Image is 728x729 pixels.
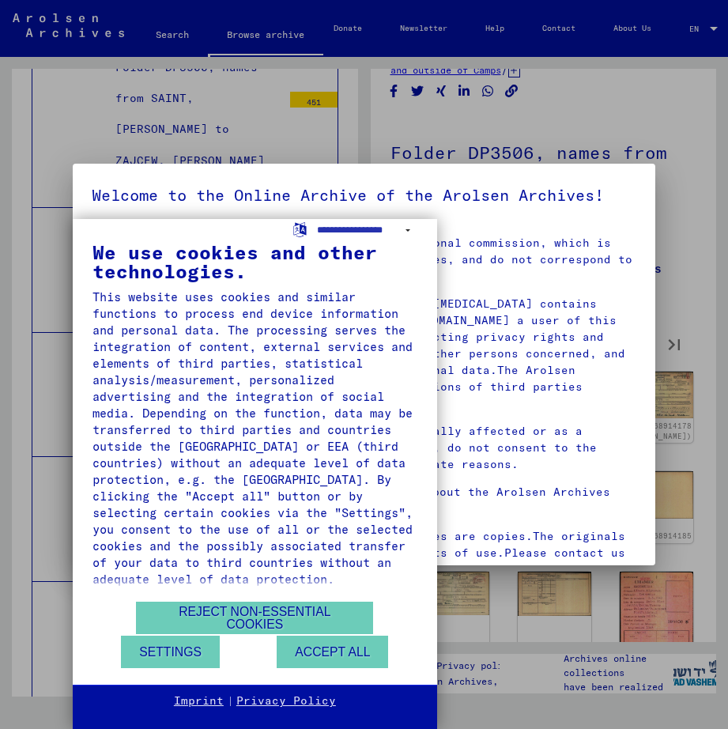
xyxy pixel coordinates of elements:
button: Reject non-essential cookies [136,602,373,634]
button: Settings [121,636,220,668]
a: Privacy Policy [236,693,336,709]
button: Accept all [277,636,388,668]
div: We use cookies and other technologies. [92,243,417,281]
a: Imprint [174,693,224,709]
div: This website uses cookies and similar functions to process end device information and personal da... [92,289,417,587]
